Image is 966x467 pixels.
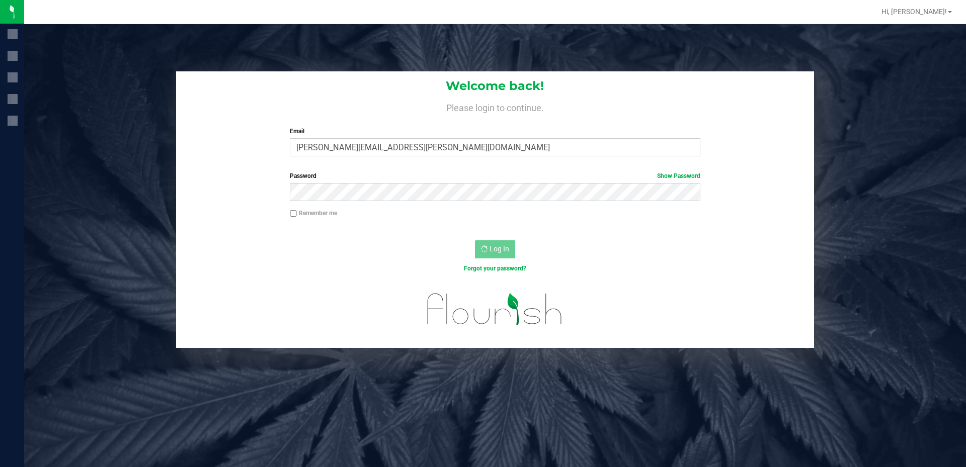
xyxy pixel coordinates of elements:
[464,265,526,272] a: Forgot your password?
[176,79,814,92] h1: Welcome back!
[490,245,509,253] span: Log In
[290,172,316,179] span: Password
[290,209,337,218] label: Remember me
[290,210,297,217] input: Remember me
[475,240,515,258] button: Log In
[657,172,700,179] a: Show Password
[176,101,814,113] h4: Please login to continue.
[290,127,700,136] label: Email
[881,8,947,16] span: Hi, [PERSON_NAME]!
[415,284,575,335] img: flourish_logo.svg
